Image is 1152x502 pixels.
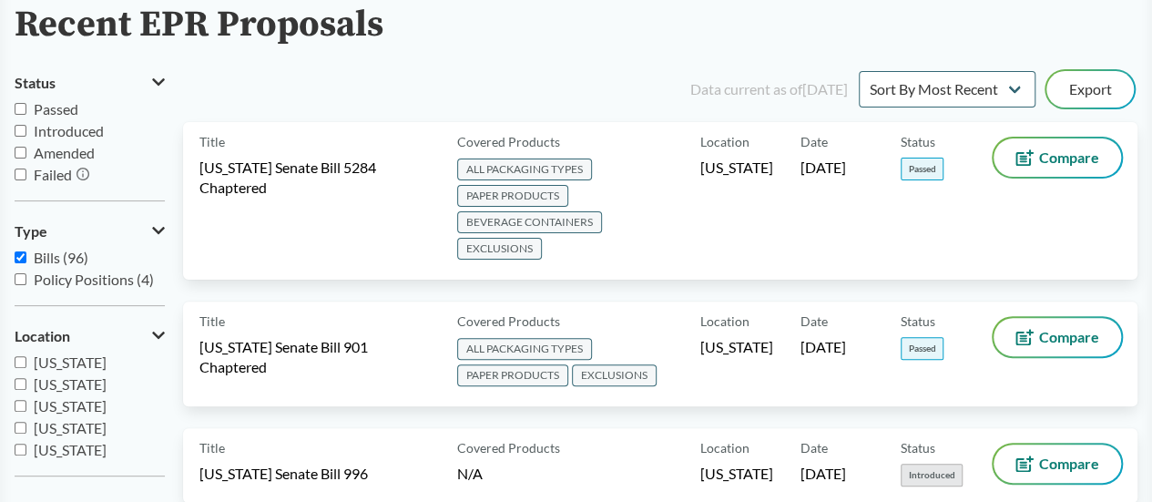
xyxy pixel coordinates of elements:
[457,159,592,180] span: ALL PACKAGING TYPES
[199,464,368,484] span: [US_STATE] Senate Bill 996
[800,312,828,331] span: Date
[15,356,26,368] input: [US_STATE]
[800,158,846,178] span: [DATE]
[457,364,568,386] span: PAPER PRODUCTS
[800,337,846,357] span: [DATE]
[901,312,935,331] span: Status
[34,271,154,288] span: Policy Positions (4)
[700,438,749,457] span: Location
[34,441,107,458] span: [US_STATE]
[901,158,943,180] span: Passed
[1039,150,1099,165] span: Compare
[700,132,749,151] span: Location
[457,312,560,331] span: Covered Products
[800,132,828,151] span: Date
[15,444,26,456] input: [US_STATE]
[15,75,56,91] span: Status
[700,158,773,178] span: [US_STATE]
[199,337,435,377] span: [US_STATE] Senate Bill 901 Chaptered
[457,238,542,260] span: EXCLUSIONS
[15,216,165,247] button: Type
[15,321,165,352] button: Location
[15,147,26,159] input: Amended
[199,312,225,331] span: Title
[15,328,70,344] span: Location
[15,378,26,390] input: [US_STATE]
[994,318,1121,356] button: Compare
[15,251,26,263] input: Bills (96)
[457,338,592,360] span: ALL PACKAGING TYPES
[199,158,435,198] span: [US_STATE] Senate Bill 5284 Chaptered
[700,312,749,331] span: Location
[34,122,104,139] span: Introduced
[800,464,846,484] span: [DATE]
[901,132,935,151] span: Status
[457,438,560,457] span: Covered Products
[199,132,225,151] span: Title
[994,138,1121,177] button: Compare
[15,400,26,412] input: [US_STATE]
[34,249,88,266] span: Bills (96)
[901,337,943,360] span: Passed
[572,364,657,386] span: EXCLUSIONS
[34,375,107,393] span: [US_STATE]
[1046,71,1134,108] button: Export
[15,422,26,434] input: [US_STATE]
[700,464,773,484] span: [US_STATE]
[34,353,107,371] span: [US_STATE]
[15,103,26,115] input: Passed
[901,464,963,487] span: Introduced
[34,166,72,183] span: Failed
[700,337,773,357] span: [US_STATE]
[457,132,560,151] span: Covered Products
[1039,456,1099,471] span: Compare
[15,169,26,180] input: Failed
[199,438,225,457] span: Title
[690,78,848,100] div: Data current as of [DATE]
[15,273,26,285] input: Policy Positions (4)
[15,5,383,46] h2: Recent EPR Proposals
[800,438,828,457] span: Date
[994,445,1121,483] button: Compare
[15,223,47,240] span: Type
[34,100,78,118] span: Passed
[457,211,602,233] span: BEVERAGE CONTAINERS
[15,67,165,98] button: Status
[34,419,107,436] span: [US_STATE]
[457,465,483,482] span: N/A
[457,185,568,207] span: PAPER PRODUCTS
[1039,330,1099,344] span: Compare
[34,397,107,415] span: [US_STATE]
[15,125,26,137] input: Introduced
[34,144,95,161] span: Amended
[901,438,935,457] span: Status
